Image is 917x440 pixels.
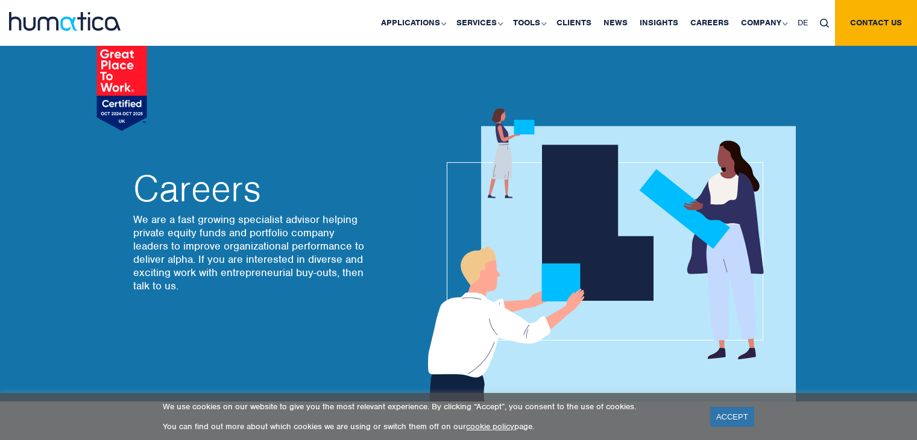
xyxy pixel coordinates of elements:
[163,421,695,432] p: You can find out more about which cookies we are using or switch them off on our page.
[133,213,368,292] p: We are a fast growing specialist advisor helping private equity funds and portfolio company leade...
[466,421,514,432] a: cookie policy
[798,17,808,28] span: DE
[9,12,121,31] img: logo
[820,19,829,28] img: search_icon
[163,401,695,412] p: We use cookies on our website to give you the most relevant experience. By clicking “Accept”, you...
[133,171,368,207] h2: Careers
[710,407,754,427] a: ACCEPT
[417,108,796,401] img: about_banner1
